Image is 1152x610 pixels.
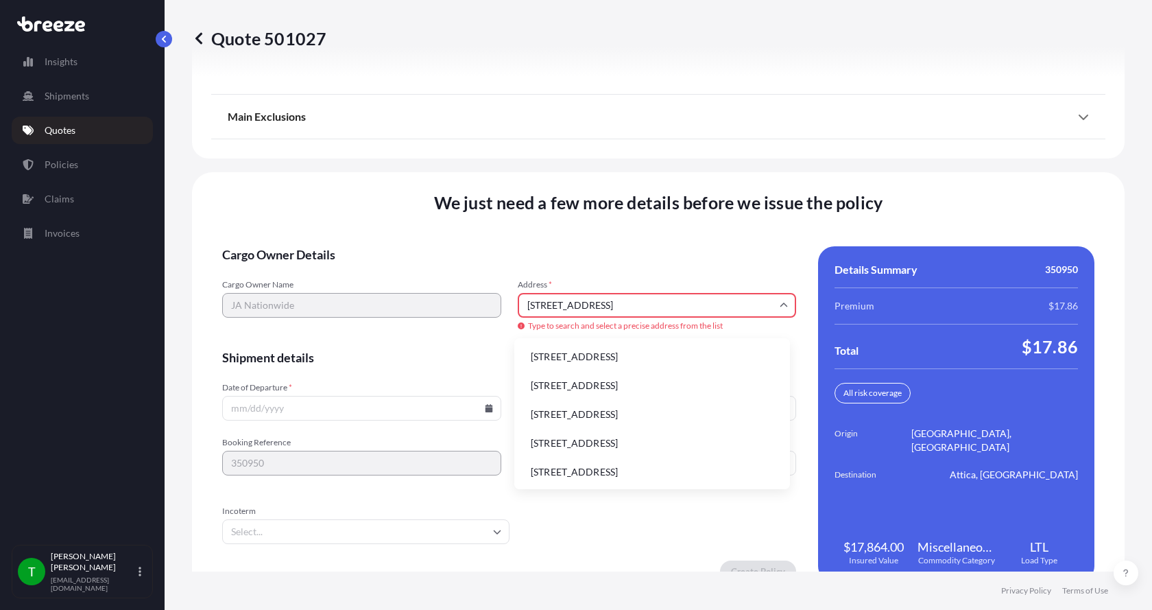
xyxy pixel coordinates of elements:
[731,565,785,578] p: Create Policy
[222,279,501,290] span: Cargo Owner Name
[518,279,797,290] span: Address
[835,299,874,313] span: Premium
[918,555,995,566] span: Commodity Category
[222,382,501,393] span: Date of Departure
[520,373,784,399] li: [STREET_ADDRESS]
[1062,585,1108,596] a: Terms of Use
[1022,336,1078,357] span: $17.86
[45,124,75,137] p: Quotes
[843,539,904,555] span: $17,864.00
[1001,585,1051,596] a: Privacy Policy
[45,89,89,103] p: Shipments
[917,539,995,555] span: Miscellaneous Manufactured Articles
[911,427,1078,454] span: [GEOGRAPHIC_DATA], [GEOGRAPHIC_DATA]
[835,344,859,357] span: Total
[228,100,1089,133] div: Main Exclusions
[434,191,883,213] span: We just need a few more details before we issue the policy
[222,349,796,366] span: Shipment details
[835,263,917,277] span: Details Summary
[192,27,326,49] p: Quote 501027
[1048,299,1078,313] span: $17.86
[518,293,797,318] input: Cargo owner address
[720,561,796,583] button: Create Policy
[835,468,911,482] span: Destination
[835,427,911,454] span: Origin
[12,151,153,178] a: Policies
[222,396,501,421] input: mm/dd/yyyy
[520,459,784,485] li: [STREET_ADDRESS]
[1030,539,1048,555] span: LTL
[520,344,784,370] li: [STREET_ADDRESS]
[51,576,136,592] p: [EMAIL_ADDRESS][DOMAIN_NAME]
[518,320,797,331] span: Type to search and select a precise address from the list
[12,220,153,247] a: Invoices
[849,555,898,566] span: Insured Value
[222,519,509,544] input: Select...
[12,82,153,110] a: Shipments
[45,226,80,240] p: Invoices
[222,451,501,476] input: Your internal reference
[228,110,306,124] span: Main Exclusions
[950,468,1078,482] span: Attica, [GEOGRAPHIC_DATA]
[835,383,911,403] div: All risk coverage
[51,551,136,573] p: [PERSON_NAME] [PERSON_NAME]
[222,506,509,517] span: Incoterm
[12,48,153,75] a: Insights
[12,117,153,144] a: Quotes
[12,185,153,213] a: Claims
[28,565,36,578] span: T
[520,430,784,456] li: [STREET_ADDRESS]
[1045,263,1078,277] span: 350950
[45,158,78,172] p: Policies
[520,401,784,427] li: [STREET_ADDRESS]
[45,192,74,206] p: Claims
[222,437,501,448] span: Booking Reference
[222,246,796,263] span: Cargo Owner Details
[1021,555,1057,566] span: Load Type
[45,55,77,69] p: Insights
